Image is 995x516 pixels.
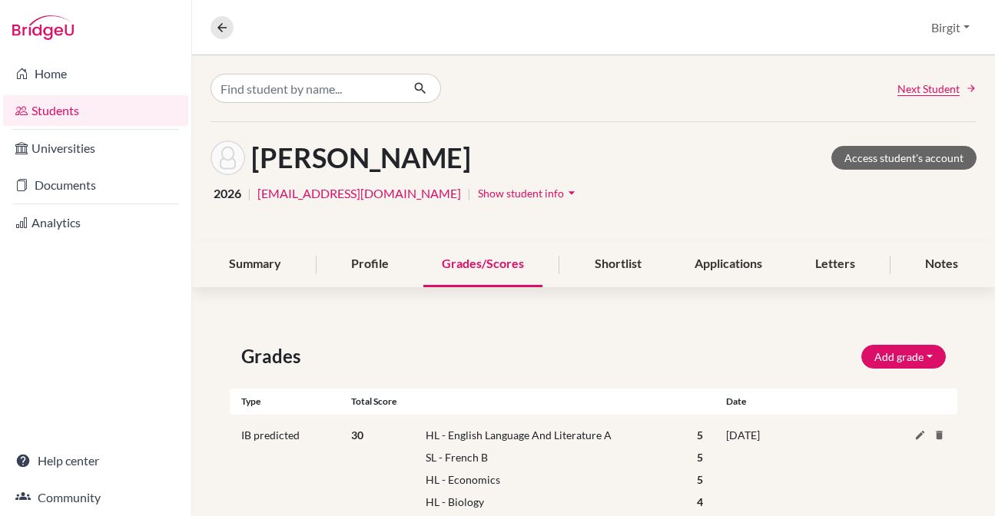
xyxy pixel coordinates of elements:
img: Bridge-U [12,15,74,40]
div: Total score [351,395,715,408]
div: 4 [685,494,715,510]
a: Documents [3,170,188,200]
button: Birgit [924,13,977,42]
div: Profile [333,242,407,287]
div: 5 [685,427,715,443]
button: Add grade [861,345,946,369]
div: HL - Economics [414,471,685,488]
span: | [467,184,471,203]
div: 5 [685,449,715,465]
div: Shortlist [576,242,660,287]
a: Analytics [3,207,188,238]
div: Notes [907,242,977,287]
input: Find student by name... [211,74,401,103]
span: Grades [241,342,307,370]
a: [EMAIL_ADDRESS][DOMAIN_NAME] [257,184,461,203]
a: Next Student [897,81,977,97]
a: Community [3,482,188,513]
span: Next Student [897,81,960,97]
a: Access student's account [831,146,977,170]
div: Applications [676,242,781,287]
div: Type [230,395,351,408]
span: Show student info [478,187,564,200]
span: | [247,184,251,203]
div: Grades/Scores [423,242,542,287]
div: HL - Biology [414,494,685,510]
div: Date [715,395,897,408]
i: arrow_drop_down [564,185,579,200]
div: Letters [797,242,874,287]
span: 2026 [214,184,241,203]
a: Universities [3,133,188,164]
div: 5 [685,471,715,488]
a: Help center [3,445,188,476]
button: Show student infoarrow_drop_down [477,181,580,205]
a: Students [3,95,188,126]
div: Summary [211,242,300,287]
a: Home [3,58,188,89]
h1: [PERSON_NAME] [251,141,471,174]
img: Siddhartha Raghavan's avatar [211,141,245,175]
div: SL - French B [414,449,685,465]
div: HL - English Language And Literature A [414,427,685,443]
